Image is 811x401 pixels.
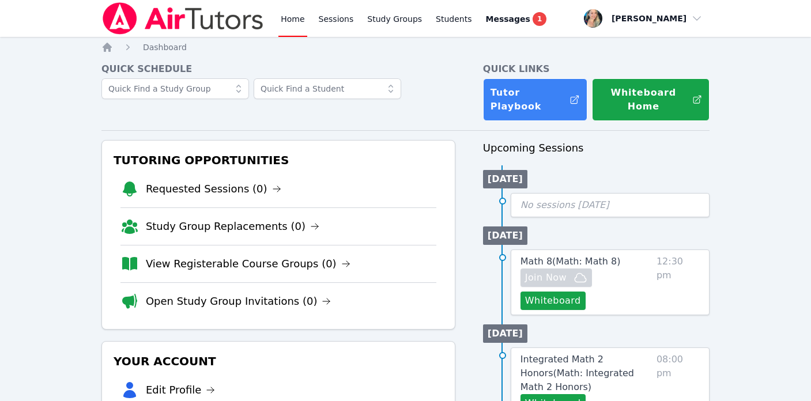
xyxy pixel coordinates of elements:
[111,351,446,372] h3: Your Account
[101,78,249,99] input: Quick Find a Study Group
[146,218,319,234] a: Study Group Replacements (0)
[533,12,546,26] span: 1
[520,353,652,394] a: Integrated Math 2 Honors(Math: Integrated Math 2 Honors)
[254,78,401,99] input: Quick Find a Student
[146,382,216,398] a: Edit Profile
[520,199,609,210] span: No sessions [DATE]
[146,181,281,197] a: Requested Sessions (0)
[592,78,710,121] button: Whiteboard Home
[483,324,527,343] li: [DATE]
[520,354,634,392] span: Integrated Math 2 Honors ( Math: Integrated Math 2 Honors )
[101,41,710,53] nav: Breadcrumb
[483,78,587,121] a: Tutor Playbook
[483,170,527,188] li: [DATE]
[101,62,455,76] h4: Quick Schedule
[525,271,567,285] span: Join Now
[101,2,265,35] img: Air Tutors
[486,13,530,25] span: Messages
[143,43,187,52] span: Dashboard
[483,62,710,76] h4: Quick Links
[143,41,187,53] a: Dashboard
[520,256,621,267] span: Math 8 ( Math: Math 8 )
[657,255,700,310] span: 12:30 pm
[520,268,592,287] button: Join Now
[146,256,350,272] a: View Registerable Course Groups (0)
[483,226,527,245] li: [DATE]
[520,255,621,268] a: Math 8(Math: Math 8)
[111,150,446,171] h3: Tutoring Opportunities
[520,292,586,310] button: Whiteboard
[146,293,331,309] a: Open Study Group Invitations (0)
[483,140,710,156] h3: Upcoming Sessions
